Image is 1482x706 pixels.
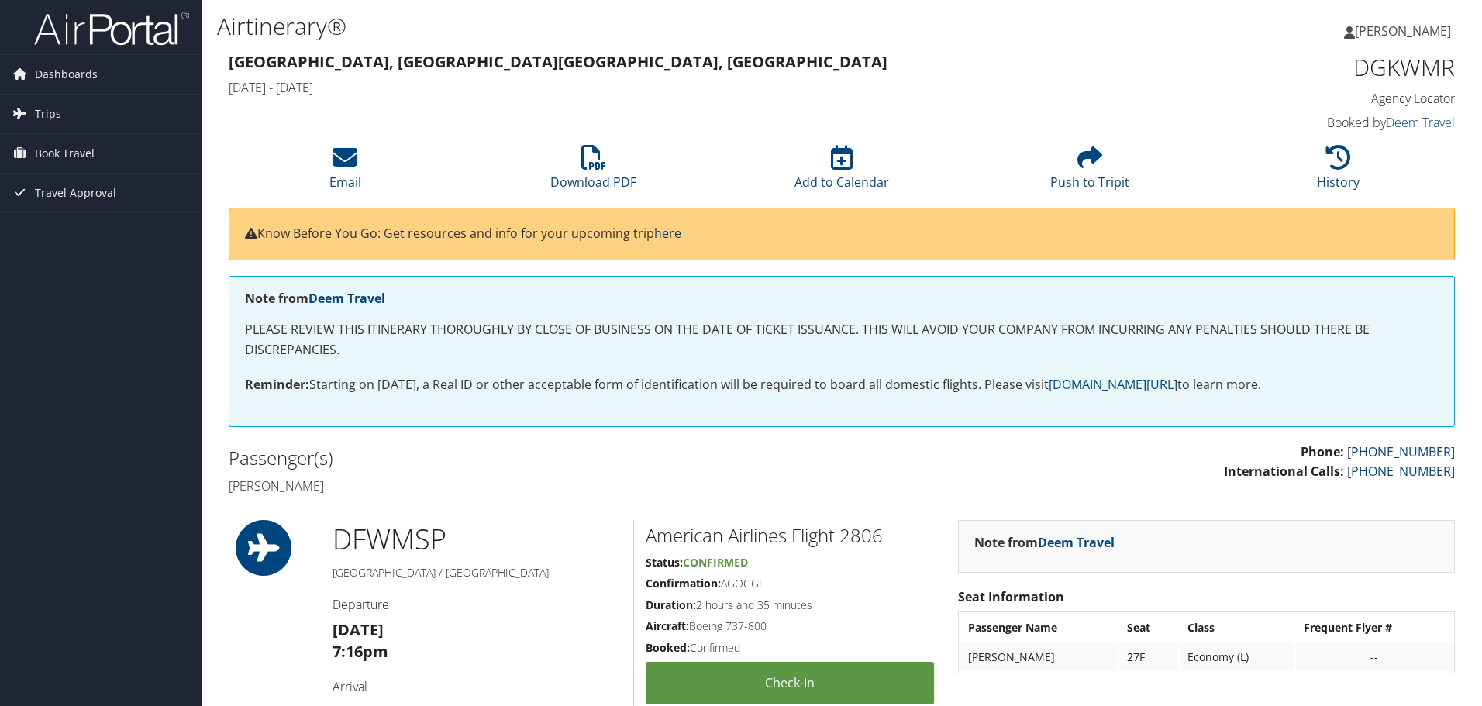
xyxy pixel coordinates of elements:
[35,95,61,133] span: Trips
[1224,463,1344,480] strong: International Calls:
[1038,534,1115,551] a: Deem Travel
[217,10,1050,43] h1: Airtinerary®
[245,375,1439,395] p: Starting on [DATE], a Real ID or other acceptable form of identification will be required to boar...
[1301,443,1344,460] strong: Phone:
[646,662,934,704] a: Check-in
[1180,643,1295,671] td: Economy (L)
[1166,51,1455,84] h1: DGKWMR
[1317,153,1360,191] a: History
[35,174,116,212] span: Travel Approval
[646,598,696,612] strong: Duration:
[34,10,189,46] img: airportal-logo.png
[1304,650,1445,664] div: --
[646,618,689,633] strong: Aircraft:
[1344,8,1466,54] a: [PERSON_NAME]
[329,153,361,191] a: Email
[229,51,887,72] strong: [GEOGRAPHIC_DATA], [GEOGRAPHIC_DATA] [GEOGRAPHIC_DATA], [GEOGRAPHIC_DATA]
[1050,153,1129,191] a: Push to Tripit
[35,134,95,173] span: Book Travel
[960,614,1118,642] th: Passenger Name
[245,320,1439,360] p: PLEASE REVIEW THIS ITINERARY THOROUGHLY BY CLOSE OF BUSINESS ON THE DATE OF TICKET ISSUANCE. THIS...
[646,640,934,656] h5: Confirmed
[308,290,385,307] a: Deem Travel
[229,79,1143,96] h4: [DATE] - [DATE]
[646,522,934,549] h2: American Airlines Flight 2806
[1166,90,1455,107] h4: Agency Locator
[1180,614,1295,642] th: Class
[794,153,889,191] a: Add to Calendar
[646,598,934,613] h5: 2 hours and 35 minutes
[333,678,622,695] h4: Arrival
[646,576,721,591] strong: Confirmation:
[654,225,681,242] a: here
[229,445,830,471] h2: Passenger(s)
[245,290,385,307] strong: Note from
[960,643,1118,671] td: [PERSON_NAME]
[646,640,690,655] strong: Booked:
[1386,114,1455,131] a: Deem Travel
[974,534,1115,551] strong: Note from
[333,565,622,580] h5: [GEOGRAPHIC_DATA] / [GEOGRAPHIC_DATA]
[1049,376,1177,393] a: [DOMAIN_NAME][URL]
[1119,614,1177,642] th: Seat
[550,153,636,191] a: Download PDF
[1347,463,1455,480] a: [PHONE_NUMBER]
[35,55,98,94] span: Dashboards
[333,619,384,640] strong: [DATE]
[229,477,830,494] h4: [PERSON_NAME]
[1119,643,1177,671] td: 27F
[646,576,934,591] h5: AGOGGF
[646,555,683,570] strong: Status:
[1296,614,1453,642] th: Frequent Flyer #
[1347,443,1455,460] a: [PHONE_NUMBER]
[333,596,622,613] h4: Departure
[958,588,1064,605] strong: Seat Information
[245,376,309,393] strong: Reminder:
[1355,22,1451,40] span: [PERSON_NAME]
[333,641,388,662] strong: 7:16pm
[1166,114,1455,131] h4: Booked by
[333,520,622,559] h1: DFW MSP
[646,618,934,634] h5: Boeing 737-800
[245,224,1439,244] p: Know Before You Go: Get resources and info for your upcoming trip
[683,555,748,570] span: Confirmed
